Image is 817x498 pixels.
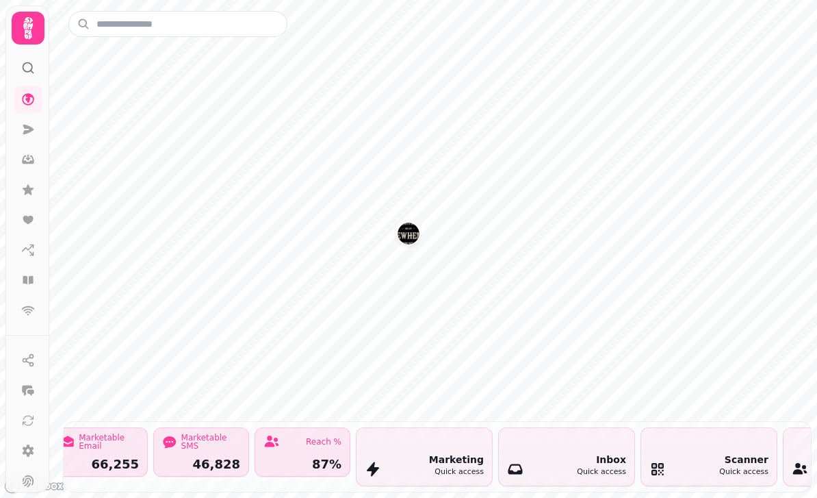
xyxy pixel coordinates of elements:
div: Quick access [577,466,626,478]
div: Scanner [719,453,768,466]
button: Brewhemia [398,223,419,245]
div: Inbox [577,453,626,466]
button: MarketingQuick access [356,427,493,486]
div: Map marker [398,223,419,249]
div: 87% [263,458,341,471]
div: Reach % [306,438,341,446]
div: Marketing [429,453,484,466]
div: 66,255 [61,458,139,471]
div: Quick access [719,466,768,478]
div: Marketable Email [79,434,139,450]
button: ScannerQuick access [640,427,777,486]
div: Marketable SMS [181,434,240,450]
button: InboxQuick access [498,427,635,486]
a: Mapbox logo [4,478,64,494]
div: 46,828 [162,458,240,471]
div: Quick access [429,466,484,478]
